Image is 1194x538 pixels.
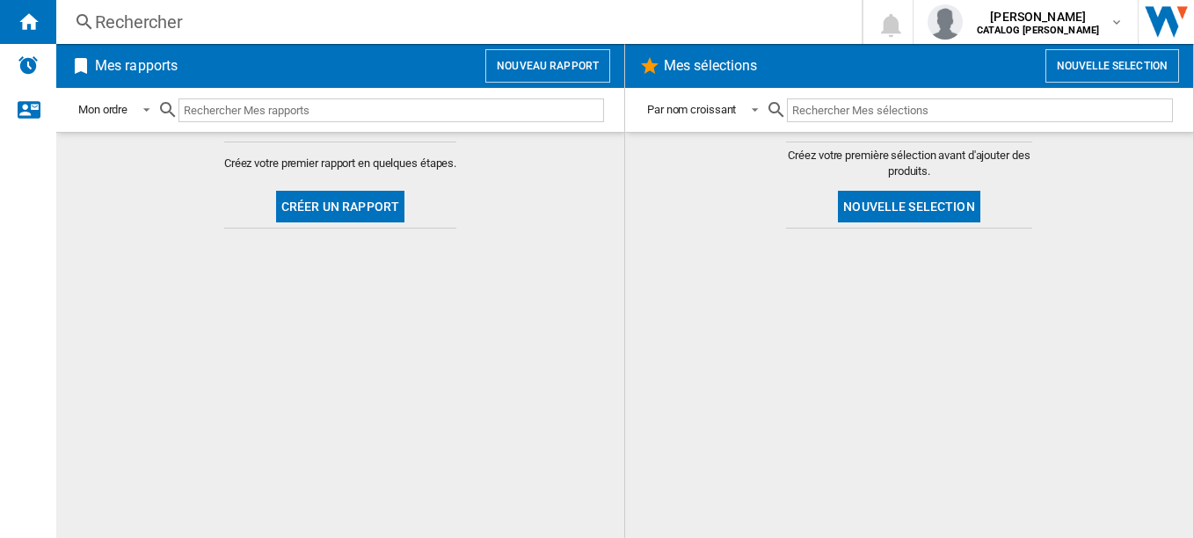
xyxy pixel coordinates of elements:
[977,25,1099,36] b: CATALOG [PERSON_NAME]
[838,191,980,222] button: Nouvelle selection
[787,98,1173,122] input: Rechercher Mes sélections
[786,148,1032,179] span: Créez votre première sélection avant d'ajouter des produits.
[928,4,963,40] img: profile.jpg
[1045,49,1179,83] button: Nouvelle selection
[18,55,39,76] img: alerts-logo.svg
[660,49,761,83] h2: Mes sélections
[977,8,1099,25] span: [PERSON_NAME]
[276,191,404,222] button: Créer un rapport
[647,103,736,116] div: Par nom croissant
[95,10,816,34] div: Rechercher
[91,49,181,83] h2: Mes rapports
[78,103,127,116] div: Mon ordre
[224,156,456,171] span: Créez votre premier rapport en quelques étapes.
[178,98,604,122] input: Rechercher Mes rapports
[485,49,610,83] button: Nouveau rapport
